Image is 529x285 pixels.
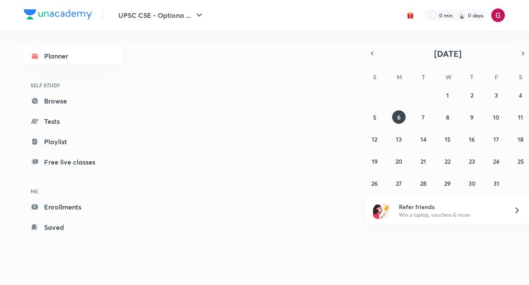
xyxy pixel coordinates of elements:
[519,91,522,99] abbr: October 4, 2025
[465,176,479,190] button: October 30, 2025
[445,157,451,165] abbr: October 22, 2025
[373,113,376,121] abbr: October 5, 2025
[495,73,498,81] abbr: Friday
[493,135,499,143] abbr: October 17, 2025
[371,179,378,187] abbr: October 26, 2025
[420,135,426,143] abbr: October 14, 2025
[372,135,377,143] abbr: October 12, 2025
[392,154,406,168] button: October 20, 2025
[392,176,406,190] button: October 27, 2025
[113,7,209,24] button: UPSC CSE - Optiona ...
[446,91,449,99] abbr: October 1, 2025
[399,211,503,219] p: Win a laptop, vouchers & more
[368,154,381,168] button: October 19, 2025
[420,157,426,165] abbr: October 21, 2025
[368,110,381,124] button: October 5, 2025
[493,113,499,121] abbr: October 10, 2025
[493,179,499,187] abbr: October 31, 2025
[392,110,406,124] button: October 6, 2025
[445,73,451,81] abbr: Wednesday
[24,92,122,109] a: Browse
[422,113,425,121] abbr: October 7, 2025
[490,110,503,124] button: October 10, 2025
[24,78,122,92] h6: SELF STUDY
[396,135,402,143] abbr: October 13, 2025
[396,179,402,187] abbr: October 27, 2025
[24,9,92,22] a: Company Logo
[404,8,417,22] button: avatar
[490,88,503,102] button: October 3, 2025
[397,113,401,121] abbr: October 6, 2025
[465,154,479,168] button: October 23, 2025
[422,73,425,81] abbr: Tuesday
[24,184,122,198] h6: ME
[468,179,476,187] abbr: October 30, 2025
[24,113,122,130] a: Tests
[441,176,454,190] button: October 29, 2025
[458,11,466,20] img: streak
[470,73,473,81] abbr: Thursday
[395,157,402,165] abbr: October 20, 2025
[441,88,454,102] button: October 1, 2025
[518,113,523,121] abbr: October 11, 2025
[514,154,527,168] button: October 25, 2025
[378,47,517,59] button: [DATE]
[444,179,451,187] abbr: October 29, 2025
[469,157,475,165] abbr: October 23, 2025
[470,113,473,121] abbr: October 9, 2025
[24,219,122,236] a: Saved
[469,135,475,143] abbr: October 16, 2025
[490,176,503,190] button: October 31, 2025
[518,135,523,143] abbr: October 18, 2025
[441,132,454,146] button: October 15, 2025
[368,132,381,146] button: October 12, 2025
[518,157,524,165] abbr: October 25, 2025
[514,110,527,124] button: October 11, 2025
[490,154,503,168] button: October 24, 2025
[399,202,503,211] h6: Refer friends
[493,157,499,165] abbr: October 24, 2025
[373,73,376,81] abbr: Sunday
[24,198,122,215] a: Enrollments
[441,110,454,124] button: October 8, 2025
[465,132,479,146] button: October 16, 2025
[373,202,390,219] img: referral
[406,11,414,19] img: avatar
[434,48,462,59] span: [DATE]
[417,132,430,146] button: October 14, 2025
[514,88,527,102] button: October 4, 2025
[417,176,430,190] button: October 28, 2025
[368,176,381,190] button: October 26, 2025
[441,154,454,168] button: October 22, 2025
[465,110,479,124] button: October 9, 2025
[24,9,92,20] img: Company Logo
[491,8,505,22] img: Gargi Goswami
[24,133,122,150] a: Playlist
[446,113,449,121] abbr: October 8, 2025
[471,91,473,99] abbr: October 2, 2025
[392,132,406,146] button: October 13, 2025
[24,47,122,64] a: Planner
[372,157,378,165] abbr: October 19, 2025
[490,132,503,146] button: October 17, 2025
[465,88,479,102] button: October 2, 2025
[514,132,527,146] button: October 18, 2025
[420,179,426,187] abbr: October 28, 2025
[417,154,430,168] button: October 21, 2025
[519,73,522,81] abbr: Saturday
[397,73,402,81] abbr: Monday
[24,154,122,170] a: Free live classes
[445,135,451,143] abbr: October 15, 2025
[417,110,430,124] button: October 7, 2025
[495,91,498,99] abbr: October 3, 2025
